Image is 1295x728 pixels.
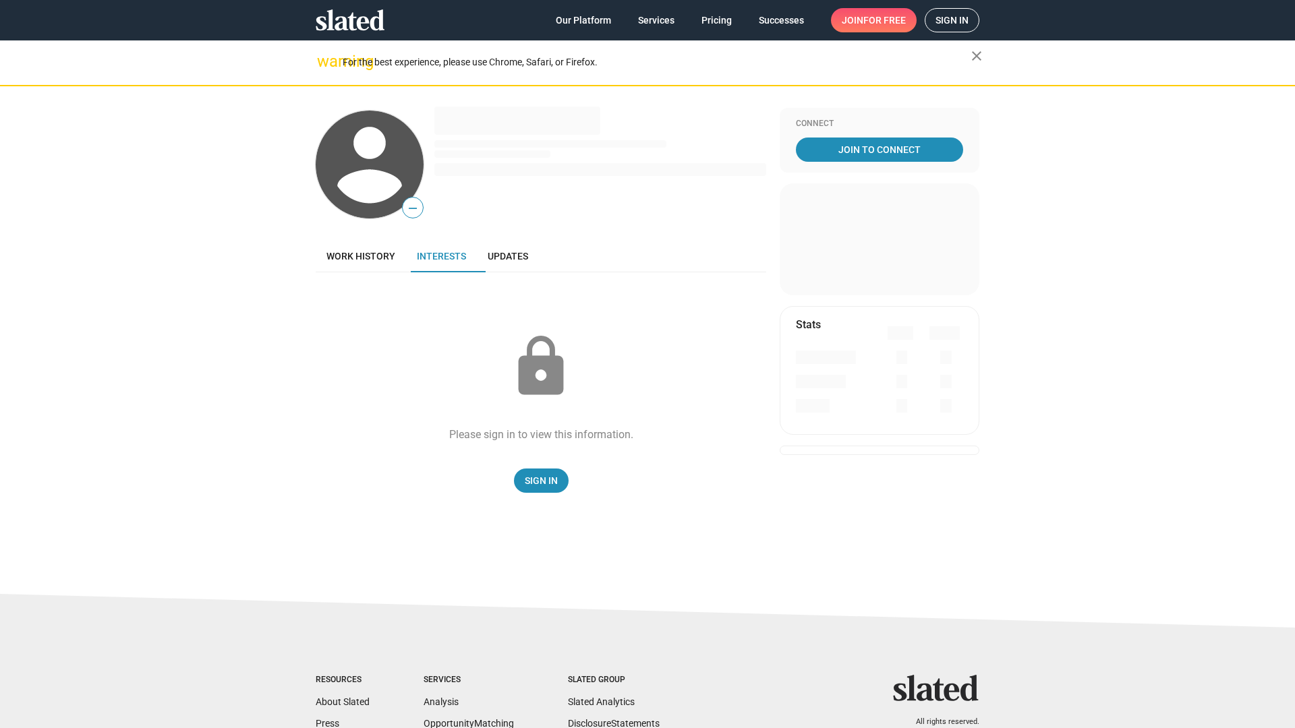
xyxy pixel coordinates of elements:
[799,138,960,162] span: Join To Connect
[525,468,558,493] span: Sign In
[936,9,969,32] span: Sign in
[556,8,611,32] span: Our Platform
[759,8,804,32] span: Successes
[842,8,906,32] span: Join
[417,251,466,262] span: Interests
[316,240,406,272] a: Work history
[449,427,633,442] div: Please sign in to view this information.
[748,8,815,32] a: Successes
[627,8,685,32] a: Services
[796,138,963,162] a: Join To Connect
[424,696,459,707] a: Analysis
[691,8,743,32] a: Pricing
[477,240,539,272] a: Updates
[424,675,514,686] div: Services
[638,8,674,32] span: Services
[568,696,635,707] a: Slated Analytics
[488,251,528,262] span: Updates
[343,53,971,71] div: For the best experience, please use Chrome, Safari, or Firefox.
[403,200,423,217] span: —
[969,48,985,64] mat-icon: close
[317,53,333,69] mat-icon: warning
[514,468,569,493] a: Sign In
[863,8,906,32] span: for free
[316,696,370,707] a: About Slated
[796,119,963,129] div: Connect
[831,8,917,32] a: Joinfor free
[326,251,395,262] span: Work history
[701,8,732,32] span: Pricing
[925,8,979,32] a: Sign in
[568,675,660,686] div: Slated Group
[507,333,575,400] mat-icon: lock
[796,317,821,332] mat-card-title: Stats
[406,240,477,272] a: Interests
[316,675,370,686] div: Resources
[545,8,622,32] a: Our Platform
